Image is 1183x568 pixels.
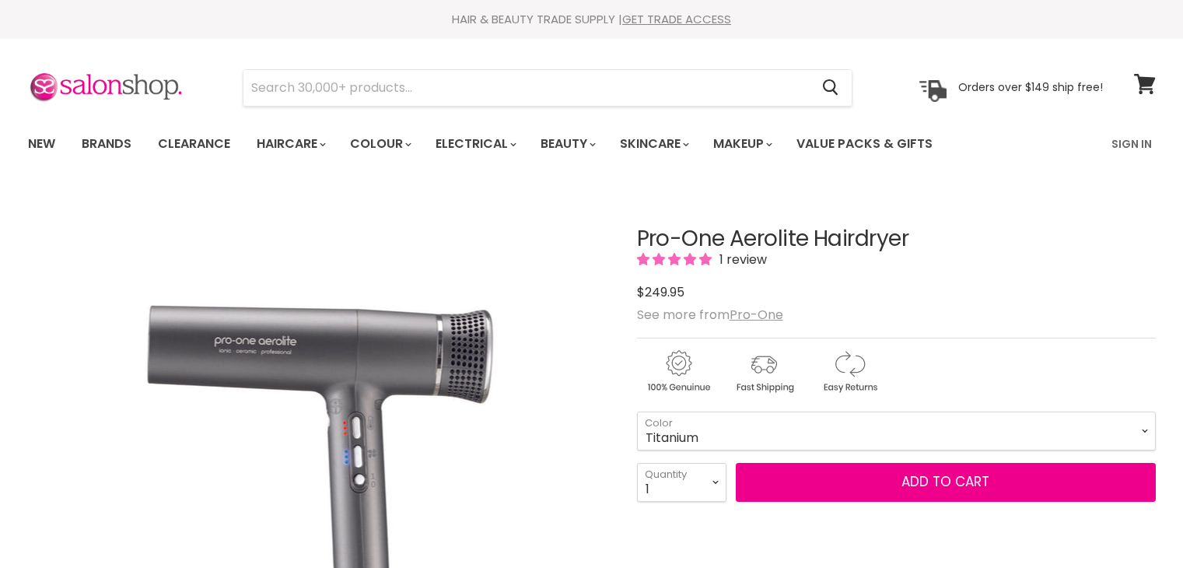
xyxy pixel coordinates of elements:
[637,306,783,324] span: See more from
[608,128,698,160] a: Skincare
[808,348,891,395] img: returns.gif
[9,12,1175,27] div: HAIR & BEAUTY TRADE SUPPLY |
[637,227,1156,251] h1: Pro-One Aerolite Hairdryer
[736,463,1156,502] button: Add to cart
[637,348,719,395] img: genuine.gif
[622,11,731,27] a: GET TRADE ACCESS
[810,70,852,106] button: Search
[243,70,810,106] input: Search
[785,128,944,160] a: Value Packs & Gifts
[637,463,726,502] select: Quantity
[245,128,335,160] a: Haircare
[637,251,715,268] span: 5.00 stars
[1102,128,1161,160] a: Sign In
[16,128,67,160] a: New
[424,128,526,160] a: Electrical
[723,348,805,395] img: shipping.gif
[243,69,852,107] form: Product
[958,80,1103,94] p: Orders over $149 ship free!
[9,121,1175,167] nav: Main
[16,121,1024,167] ul: Main menu
[70,128,143,160] a: Brands
[702,128,782,160] a: Makeup
[715,251,767,268] span: 1 review
[637,283,684,301] span: $249.95
[146,128,242,160] a: Clearance
[901,472,989,491] span: Add to cart
[338,128,421,160] a: Colour
[730,306,783,324] a: Pro-One
[529,128,605,160] a: Beauty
